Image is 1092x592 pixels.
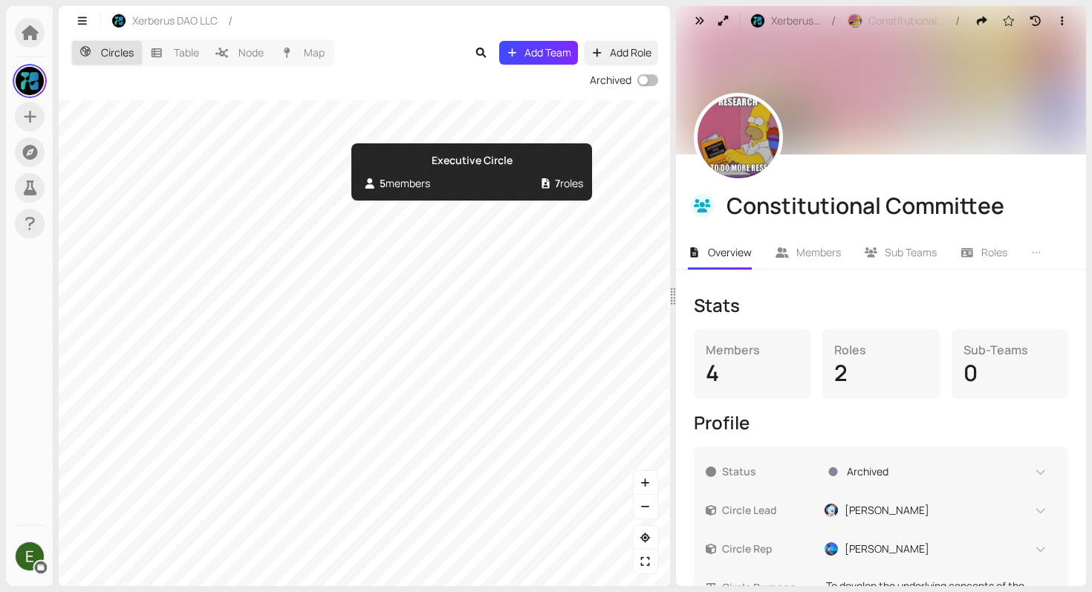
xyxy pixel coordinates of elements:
span: Members [796,245,841,259]
div: Profile [694,411,1068,435]
div: 4 [706,359,799,387]
div: Sub-Teams [963,341,1056,359]
img: RyvAI0NisV.jpeg [825,504,838,517]
span: Sub Teams [885,245,937,259]
span: Overview [708,245,752,259]
span: Circle Rep [722,541,817,557]
span: ellipsis [1031,247,1041,258]
span: Add Role [610,45,651,61]
span: Xerberus DAO LLC [132,13,218,29]
div: Roles [834,341,927,359]
button: Xerberus DAO LLC [104,9,225,33]
img: gQX6TtSrwZ.jpeg [16,67,44,95]
img: HgCiZ4BMi_.jpeg [112,14,126,27]
button: Xerberus DAO LLC [743,9,828,33]
span: Status [722,463,817,480]
span: Add Team [524,45,571,61]
div: Members [706,341,799,359]
div: Stats [694,293,1068,317]
span: Archived [847,463,888,480]
span: Xerberus DAO LLC [771,13,820,29]
span: Roles [981,245,1007,259]
img: h4zm8oAVjJ.jpeg [825,542,838,556]
img: ACg8ocJiNtrj-q3oAs-KiQUokqI3IJKgX5M3z0g1j3yMiQWdKhkXpQ=s500 [16,542,44,570]
span: [PERSON_NAME] [845,502,929,518]
img: HgCiZ4BMi_.jpeg [751,14,764,27]
div: Constitutional Committee [727,192,1065,220]
div: 2 [834,359,927,387]
div: Archived [590,72,631,88]
div: 0 [963,359,1056,387]
button: Add Team [499,41,579,65]
span: Circle Lead [722,502,817,518]
img: ynZH-hphZQ.jpeg [698,97,779,178]
span: [PERSON_NAME] [845,541,929,557]
button: Add Role [584,41,658,65]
